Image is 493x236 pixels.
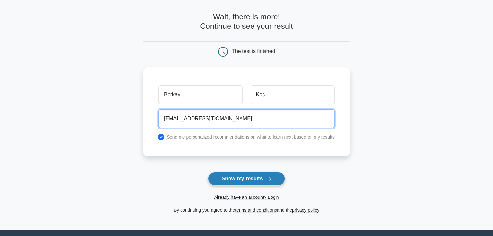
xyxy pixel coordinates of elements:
div: The test is finished [232,48,275,54]
input: Email [158,109,335,128]
input: First name [158,85,242,104]
div: By continuing you agree to the and the [139,206,354,214]
h4: Wait, there is more! Continue to see your result [143,12,350,31]
label: Send me personalized recommendations on what to learn next based on my results [167,134,335,140]
button: Show my results [208,172,285,186]
a: terms and conditions [235,208,277,213]
a: privacy policy [292,208,319,213]
a: Already have an account? Login [214,195,279,200]
input: Last name [251,85,335,104]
